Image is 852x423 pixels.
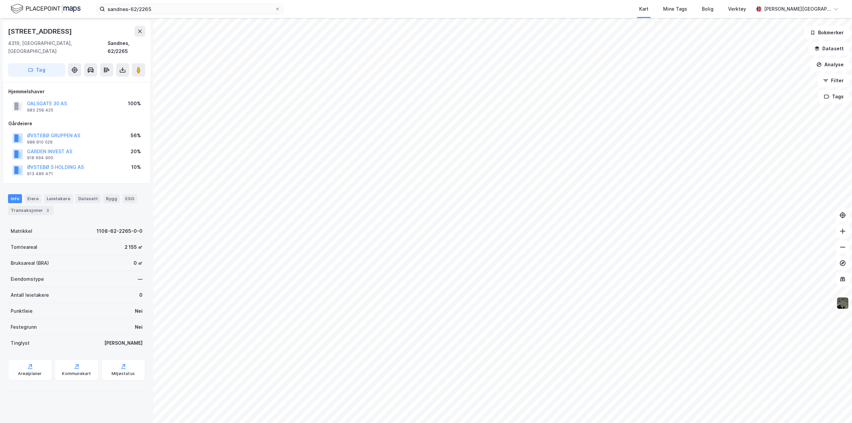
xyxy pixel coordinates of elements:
div: Bruksareal (BRA) [11,259,49,267]
div: Leietakere [44,194,73,203]
img: 9k= [836,297,849,309]
iframe: Chat Widget [819,391,852,423]
div: Matrikkel [11,227,32,235]
div: Info [8,194,22,203]
div: [PERSON_NAME] [104,339,143,347]
div: Transaksjoner [8,206,54,215]
div: Gårdeiere [8,120,145,128]
div: 56% [131,132,141,140]
div: Kommunekart [62,371,91,376]
div: Mine Tags [663,5,687,13]
div: 913 486 471 [27,171,53,177]
div: 100% [128,100,141,108]
div: 4319, [GEOGRAPHIC_DATA], [GEOGRAPHIC_DATA] [8,39,108,55]
div: Sandnes, 62/2265 [108,39,145,55]
button: Tag [8,63,65,77]
div: [STREET_ADDRESS] [8,26,73,37]
div: 20% [131,148,141,156]
button: Datasett [809,42,849,55]
div: Datasett [76,194,101,203]
div: Hjemmelshaver [8,88,145,96]
div: Tomteareal [11,243,37,251]
div: 10% [131,163,141,171]
div: Festegrunn [11,323,37,331]
div: 918 694 900 [27,155,53,161]
div: Antall leietakere [11,291,49,299]
div: 0 ㎡ [134,259,143,267]
div: Verktøy [728,5,746,13]
div: Arealplaner [18,371,42,376]
button: Bokmerker [804,26,849,39]
div: [PERSON_NAME][GEOGRAPHIC_DATA] [764,5,831,13]
button: Analyse [811,58,849,71]
button: Filter [817,74,849,87]
div: Punktleie [11,307,33,315]
div: Bolig [702,5,713,13]
div: Eiendomstype [11,275,44,283]
div: Tinglyst [11,339,30,347]
div: 3 [44,207,51,214]
div: ESG [123,194,137,203]
div: Nei [135,323,143,331]
div: Kart [639,5,648,13]
div: Miljøstatus [112,371,135,376]
img: logo.f888ab2527a4732fd821a326f86c7f29.svg [11,3,81,15]
div: Nei [135,307,143,315]
div: Eiere [25,194,41,203]
input: Søk på adresse, matrikkel, gårdeiere, leietakere eller personer [105,4,275,14]
div: Bygg [103,194,120,203]
div: 983 258 425 [27,108,53,113]
div: 988 810 029 [27,140,53,145]
button: Tags [818,90,849,103]
div: — [138,275,143,283]
div: 1108-62-2265-0-0 [97,227,143,235]
div: 2 155 ㎡ [125,243,143,251]
div: 0 [139,291,143,299]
